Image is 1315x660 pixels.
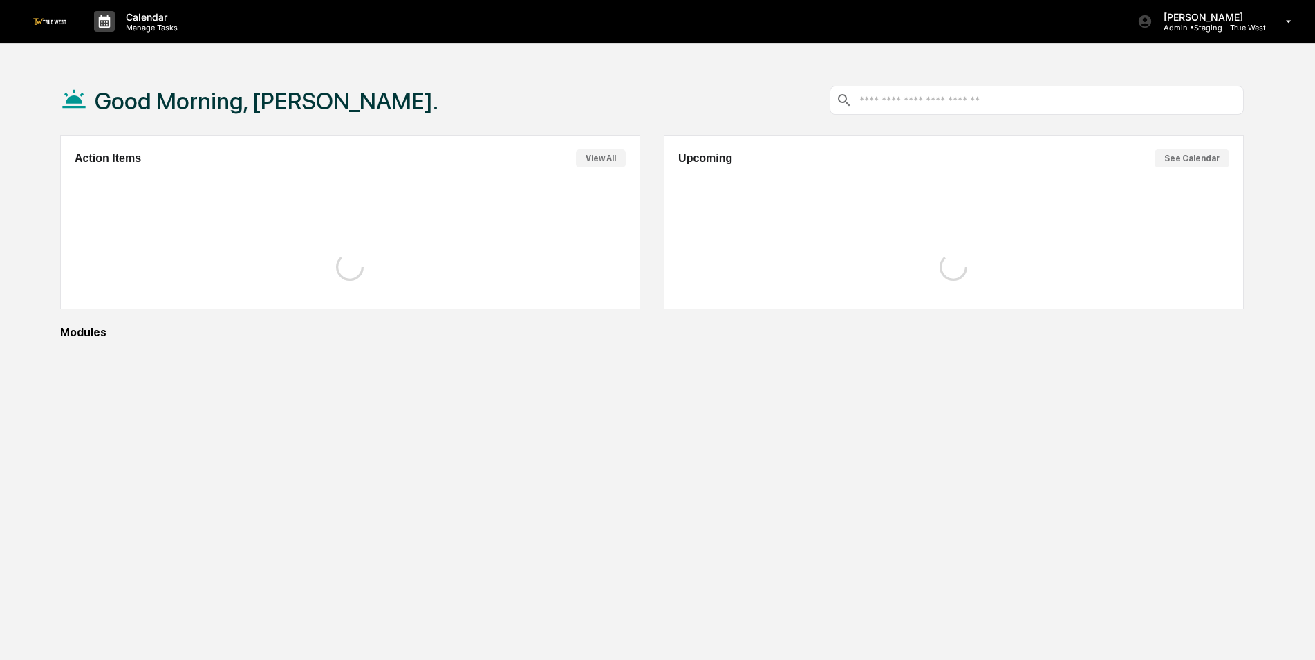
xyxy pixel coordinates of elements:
[60,326,1244,339] div: Modules
[75,152,141,165] h2: Action Items
[678,152,732,165] h2: Upcoming
[1153,11,1266,23] p: [PERSON_NAME]
[115,23,185,33] p: Manage Tasks
[115,11,185,23] p: Calendar
[95,87,438,115] h1: Good Morning, [PERSON_NAME].
[1155,149,1229,167] button: See Calendar
[576,149,626,167] button: View All
[33,18,66,24] img: logo
[1153,23,1266,33] p: Admin • Staging - True West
